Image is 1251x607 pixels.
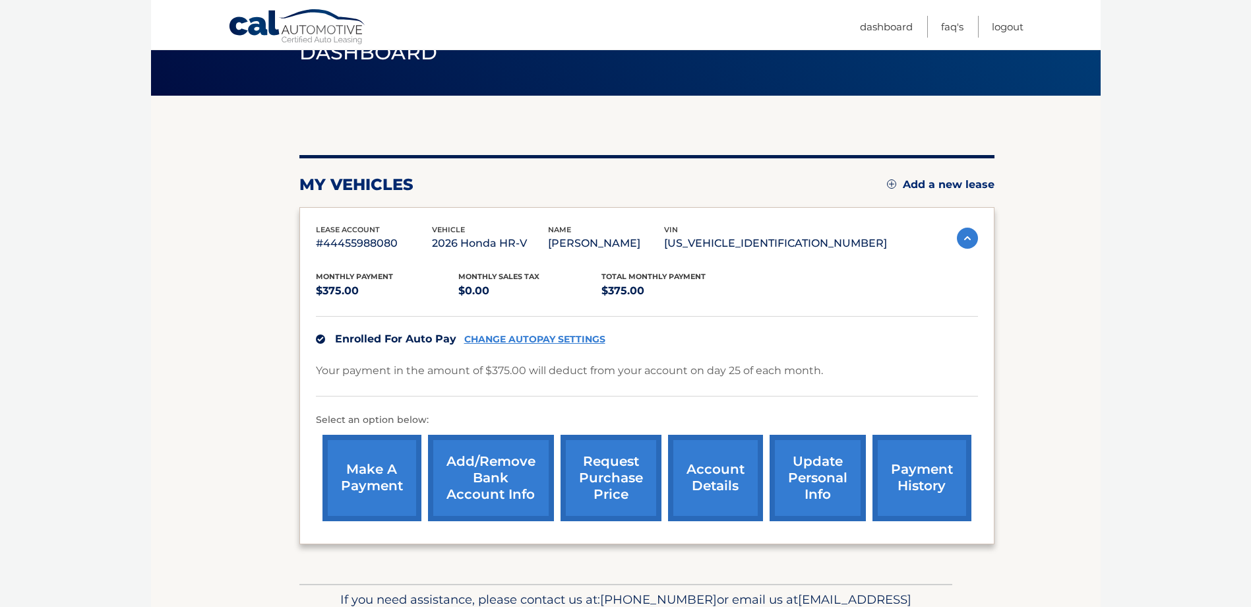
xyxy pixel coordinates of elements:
a: make a payment [322,435,421,521]
span: Dashboard [299,40,438,65]
a: CHANGE AUTOPAY SETTINGS [464,334,605,345]
a: Cal Automotive [228,9,367,47]
a: Logout [992,16,1023,38]
img: accordion-active.svg [957,228,978,249]
a: Add a new lease [887,178,994,191]
img: check.svg [316,335,325,344]
p: #44455988080 [316,234,432,253]
span: Monthly sales Tax [458,272,539,281]
a: account details [668,435,763,521]
p: $375.00 [316,282,459,300]
img: add.svg [887,179,896,189]
a: Add/Remove bank account info [428,435,554,521]
span: vin [664,225,678,234]
p: 2026 Honda HR-V [432,234,548,253]
span: [PHONE_NUMBER] [600,592,717,607]
span: Total Monthly Payment [601,272,706,281]
span: Enrolled For Auto Pay [335,333,456,345]
p: $0.00 [458,282,601,300]
a: Dashboard [860,16,913,38]
span: name [548,225,571,234]
span: Monthly Payment [316,272,393,281]
span: lease account [316,225,380,234]
p: Select an option below: [316,412,978,428]
a: FAQ's [941,16,963,38]
p: [US_VEHICLE_IDENTIFICATION_NUMBER] [664,234,887,253]
a: request purchase price [561,435,661,521]
p: Your payment in the amount of $375.00 will deduct from your account on day 25 of each month. [316,362,823,380]
a: update personal info [770,435,866,521]
p: [PERSON_NAME] [548,234,664,253]
h2: my vehicles [299,175,413,195]
span: vehicle [432,225,465,234]
p: $375.00 [601,282,745,300]
a: payment history [872,435,971,521]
